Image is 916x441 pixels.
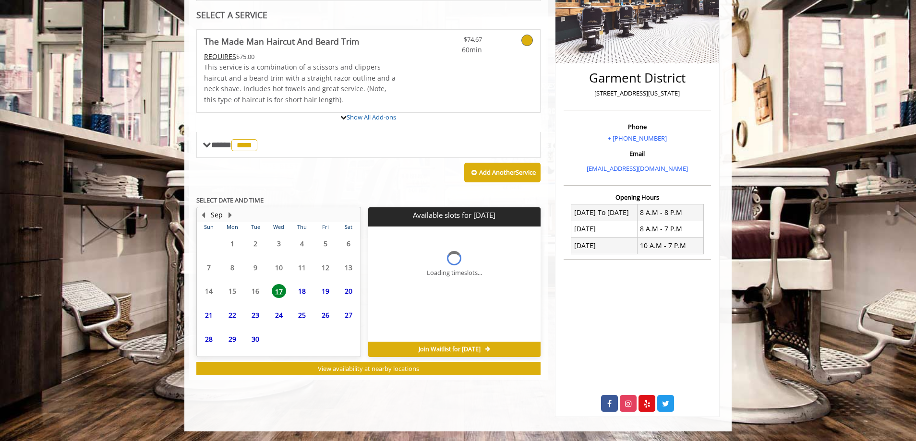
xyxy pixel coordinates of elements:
[197,222,220,232] th: Sun
[248,308,263,322] span: 23
[419,346,481,353] span: Join Waitlist for [DATE]
[244,303,267,327] td: Select day23
[318,284,333,298] span: 19
[290,222,313,232] th: Thu
[220,327,243,351] td: Select day29
[318,308,333,322] span: 26
[225,308,240,322] span: 22
[637,221,703,237] td: 8 A.M - 7 P.M
[318,364,419,373] span: View availability at nearby locations
[197,303,220,327] td: Select day21
[637,238,703,254] td: 10 A.M - 7 P.M
[564,194,711,201] h3: Opening Hours
[202,332,216,346] span: 28
[464,163,541,183] button: Add AnotherService
[295,284,309,298] span: 18
[267,279,290,303] td: Select day17
[587,164,688,173] a: [EMAIL_ADDRESS][DOMAIN_NAME]
[204,52,236,61] span: This service needs some Advance to be paid before we block your appointment
[571,238,638,254] td: [DATE]
[608,134,667,143] a: + [PHONE_NUMBER]
[267,222,290,232] th: Wed
[199,210,207,220] button: Previous Month
[204,51,397,62] div: $75.00
[372,211,536,219] p: Available slots for [DATE]
[244,327,267,351] td: Select day30
[196,362,541,376] button: View availability at nearby locations
[425,30,482,55] a: $74.67
[313,279,337,303] td: Select day19
[566,123,709,130] h3: Phone
[337,222,361,232] th: Sat
[290,303,313,327] td: Select day25
[571,221,638,237] td: [DATE]
[425,45,482,55] span: 60min
[204,35,359,48] b: The Made Man Haircut And Beard Trim
[226,210,234,220] button: Next Month
[197,327,220,351] td: Select day28
[566,71,709,85] h2: Garment District
[313,303,337,327] td: Select day26
[196,11,541,20] div: SELECT A SERVICE
[196,196,264,204] b: SELECT DATE AND TIME
[337,303,361,327] td: Select day27
[244,222,267,232] th: Tue
[267,303,290,327] td: Select day24
[225,332,240,346] span: 29
[272,284,286,298] span: 17
[427,268,482,278] div: Loading timeslots...
[272,308,286,322] span: 24
[341,308,356,322] span: 27
[202,308,216,322] span: 21
[211,210,223,220] button: Sep
[313,222,337,232] th: Fri
[295,308,309,322] span: 25
[566,150,709,157] h3: Email
[341,284,356,298] span: 20
[347,113,396,121] a: Show All Add-ons
[196,112,541,113] div: The Made Man Haircut And Beard Trim Add-onS
[220,303,243,327] td: Select day22
[290,279,313,303] td: Select day18
[337,279,361,303] td: Select day20
[479,168,536,177] b: Add Another Service
[220,222,243,232] th: Mon
[204,62,397,105] p: This service is a combination of a scissors and clippers haircut and a beard trim with a straight...
[566,88,709,98] p: [STREET_ADDRESS][US_STATE]
[248,332,263,346] span: 30
[637,204,703,221] td: 8 A.M - 8 P.M
[571,204,638,221] td: [DATE] To [DATE]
